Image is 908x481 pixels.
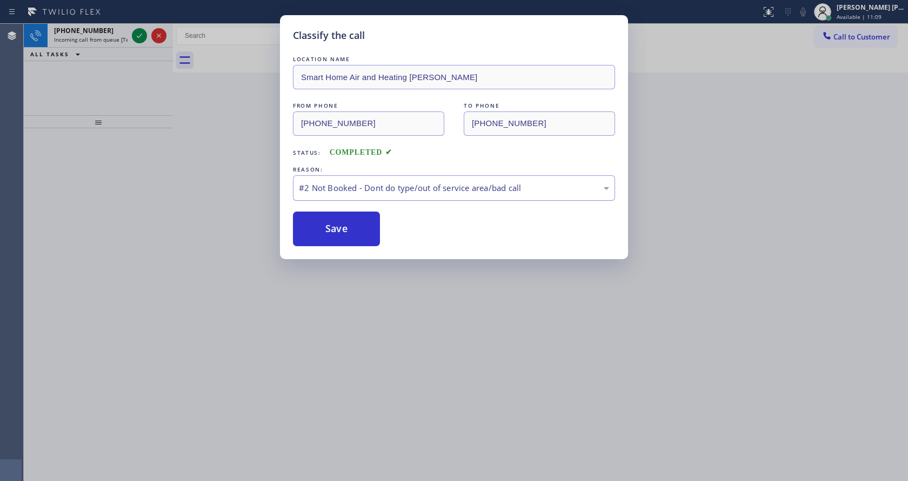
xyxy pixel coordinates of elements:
input: From phone [293,111,444,136]
div: FROM PHONE [293,100,444,111]
div: REASON: [293,164,615,175]
h5: Classify the call [293,28,365,43]
div: LOCATION NAME [293,54,615,65]
button: Save [293,212,380,246]
span: COMPLETED [330,148,392,156]
span: Status: [293,149,321,156]
div: #2 Not Booked - Dont do type/out of service area/bad call [299,182,609,194]
div: TO PHONE [464,100,615,111]
input: To phone [464,111,615,136]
